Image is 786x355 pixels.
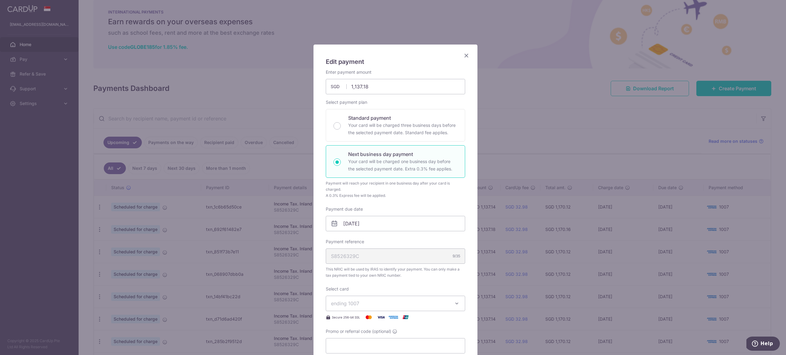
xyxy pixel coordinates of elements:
[399,314,412,321] img: UnionPay
[326,57,465,67] h5: Edit payment
[326,79,465,94] input: 0.00
[326,206,363,212] label: Payment due date
[746,337,780,352] iframe: Opens a widget where you can find more information
[463,52,470,59] button: Close
[332,315,360,320] span: Secure 256-bit SSL
[326,180,465,193] div: Payment will reach your recipient in one business day after your card is charged.
[348,150,457,158] p: Next business day payment
[453,253,460,259] div: 9/35
[387,314,399,321] img: American Express
[348,158,457,173] p: Your card will be charged one business day before the selected payment date. Extra 0.3% fee applies.
[331,300,359,306] span: ending 1007
[326,296,465,311] button: ending 1007
[326,216,465,231] input: DD / MM / YYYY
[348,122,457,136] p: Your card will be charged three business days before the selected payment date. Standard fee appl...
[326,328,391,334] span: Promo or referral code (optional)
[375,314,387,321] img: Visa
[348,114,457,122] p: Standard payment
[331,84,347,90] span: SGD
[326,286,349,292] label: Select card
[363,314,375,321] img: Mastercard
[326,69,372,75] label: Enter payment amount
[326,239,364,245] label: Payment reference
[326,99,367,105] label: Select payment plan
[326,193,465,199] div: A 0.3% Express fee will be applied.
[326,266,465,279] span: This NRIC will be used by IRAS to identify your payment. You can only make a tax payment tied to ...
